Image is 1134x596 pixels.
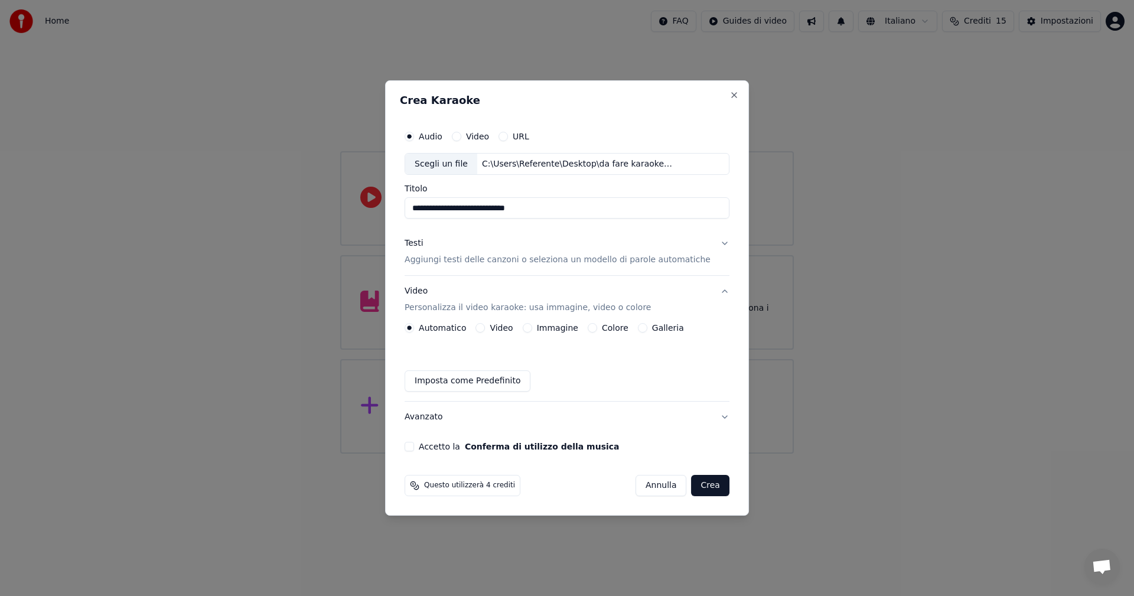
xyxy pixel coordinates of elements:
[400,95,734,106] h2: Crea Karaoke
[477,158,678,170] div: C:\Users\Referente\Desktop\da fare karaoke\[PERSON_NAME] - Mon Amour Remix.mp3
[490,324,513,332] label: Video
[405,302,651,314] p: Personalizza il video karaoke: usa immagine, video o colore
[513,132,529,141] label: URL
[405,154,477,175] div: Scegli un file
[636,475,687,496] button: Annulla
[405,402,729,432] button: Avanzato
[652,324,684,332] label: Galleria
[466,132,489,141] label: Video
[405,286,651,314] div: Video
[602,324,628,332] label: Colore
[424,481,515,490] span: Questo utilizzerà 4 crediti
[405,185,729,193] label: Titolo
[405,370,530,392] button: Imposta come Predefinito
[419,442,619,451] label: Accetto la
[692,475,729,496] button: Crea
[419,324,466,332] label: Automatico
[537,324,578,332] label: Immagine
[405,255,711,266] p: Aggiungi testi delle canzoni o seleziona un modello di parole automatiche
[465,442,620,451] button: Accetto la
[405,238,423,250] div: Testi
[419,132,442,141] label: Audio
[405,323,729,401] div: VideoPersonalizza il video karaoke: usa immagine, video o colore
[405,229,729,276] button: TestiAggiungi testi delle canzoni o seleziona un modello di parole automatiche
[405,276,729,324] button: VideoPersonalizza il video karaoke: usa immagine, video o colore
